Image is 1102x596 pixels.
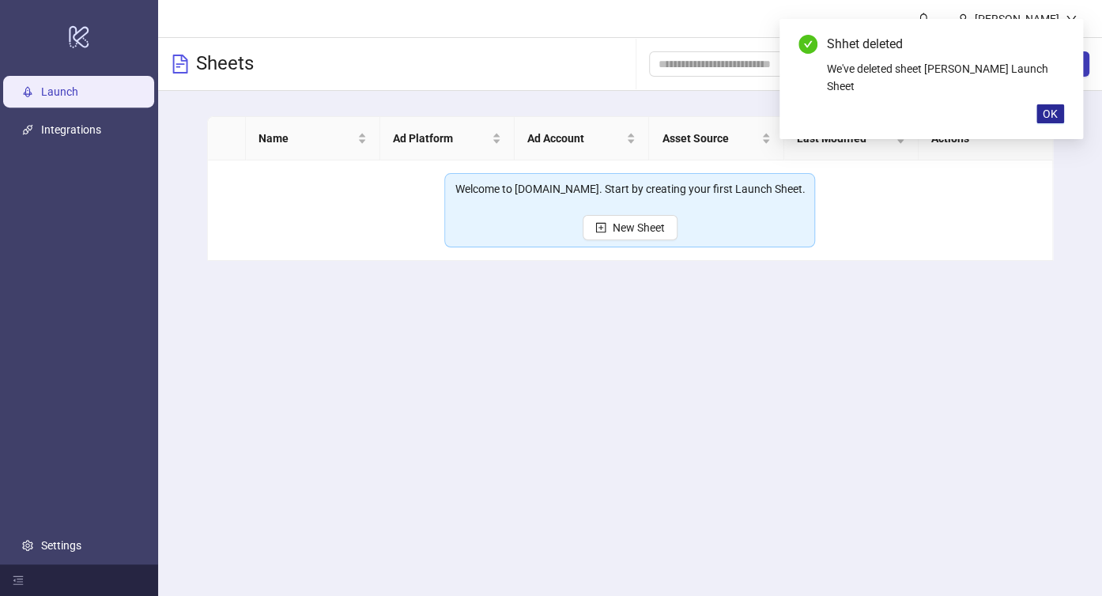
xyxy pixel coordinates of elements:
[246,117,380,160] th: Name
[1066,13,1077,25] span: down
[455,180,805,198] div: Welcome to [DOMAIN_NAME]. Start by creating your first Launch Sheet.
[595,222,606,233] span: plus-square
[41,539,81,552] a: Settings
[583,215,677,240] button: New Sheet
[13,575,24,586] span: menu-fold
[968,10,1066,28] div: [PERSON_NAME]
[649,117,783,160] th: Asset Source
[515,117,649,160] th: Ad Account
[662,130,757,147] span: Asset Source
[527,130,623,147] span: Ad Account
[196,51,254,77] h3: Sheets
[41,85,78,98] a: Launch
[827,60,1064,95] div: We've deleted sheet [PERSON_NAME] Launch Sheet
[1043,108,1058,120] span: OK
[41,123,101,136] a: Integrations
[613,221,665,234] span: New Sheet
[957,13,968,25] span: user
[259,130,354,147] span: Name
[1036,104,1064,123] button: OK
[393,130,489,147] span: Ad Platform
[1047,35,1064,52] a: Close
[827,35,1064,54] div: Shhet deleted
[380,117,515,160] th: Ad Platform
[798,35,817,54] span: check-circle
[918,13,929,24] span: bell
[171,55,190,74] span: file-text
